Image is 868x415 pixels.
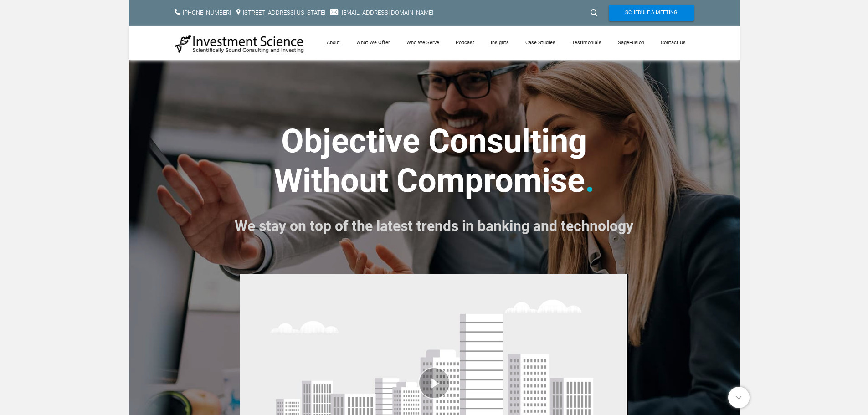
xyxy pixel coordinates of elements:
a: SageFusion [610,26,652,60]
a: [PHONE_NUMBER] [183,9,231,16]
font: . [585,161,595,200]
a: Insights [483,26,517,60]
a: Podcast [447,26,483,60]
span: Schedule A Meeting [625,5,678,21]
a: [EMAIL_ADDRESS][DOMAIN_NAME] [342,9,433,16]
a: Schedule A Meeting [609,5,694,21]
img: Investment Science | NYC Consulting Services [175,34,304,54]
a: Case Studies [517,26,564,60]
a: Who We Serve [398,26,447,60]
font: We stay on top of the latest trends in banking and technology [235,217,633,235]
a: Contact Us [652,26,694,60]
a: Testimonials [564,26,610,60]
strong: ​Objective Consulting ​Without Compromise [274,122,587,200]
a: About [318,26,348,60]
a: What We Offer [348,26,398,60]
a: [STREET_ADDRESS][US_STATE]​ [243,9,325,16]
